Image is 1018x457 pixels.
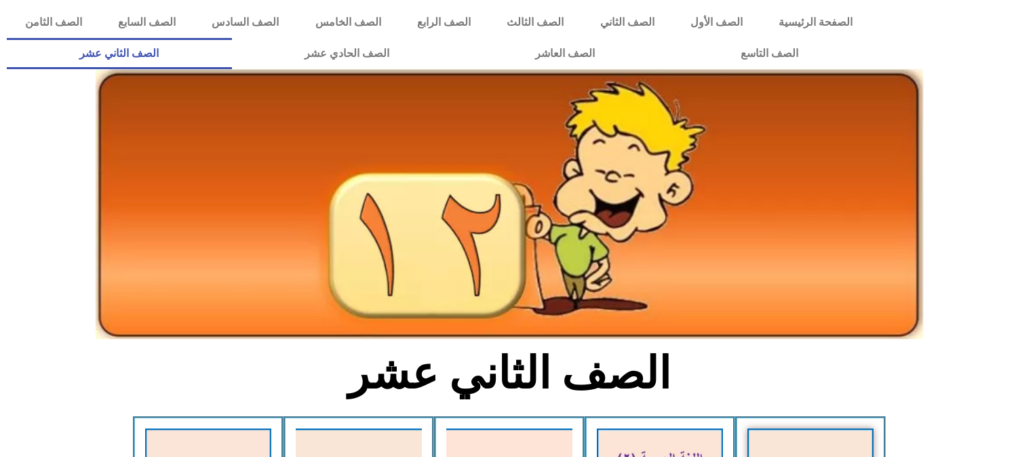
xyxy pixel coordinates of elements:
[285,347,733,400] h2: الصف الثاني عشر
[7,38,232,69] a: الصف الثاني عشر
[489,7,582,38] a: الصف الثالث
[232,38,463,69] a: الصف الحادي عشر
[761,7,871,38] a: الصفحة الرئيسية
[462,38,667,69] a: الصف العاشر
[672,7,760,38] a: الصف الأول
[297,7,399,38] a: الصف الخامس
[399,7,488,38] a: الصف الرابع
[582,7,672,38] a: الصف الثاني
[100,7,193,38] a: الصف السابع
[667,38,871,69] a: الصف التاسع
[194,7,297,38] a: الصف السادس
[7,7,100,38] a: الصف الثامن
